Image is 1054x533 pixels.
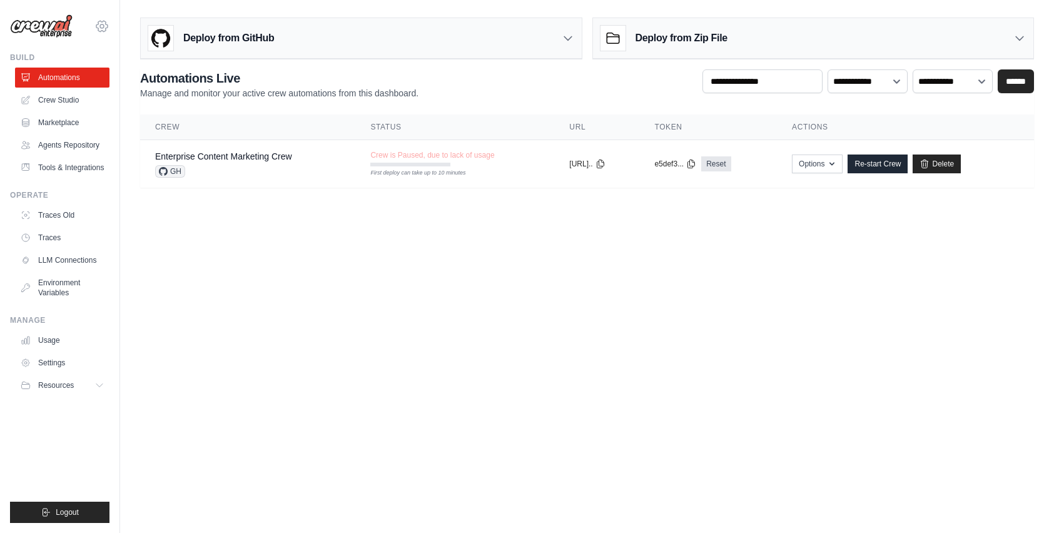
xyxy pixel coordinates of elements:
div: Operate [10,190,109,200]
span: Resources [38,380,74,390]
a: Tools & Integrations [15,158,109,178]
span: Crew is Paused, due to lack of usage [370,150,494,160]
th: Status [355,114,554,140]
iframe: Chat Widget [991,473,1054,533]
a: Crew Studio [15,90,109,110]
div: Build [10,53,109,63]
div: Manage [10,315,109,325]
th: Actions [777,114,1034,140]
a: Usage [15,330,109,350]
h2: Automations Live [140,69,418,87]
img: Logo [10,14,73,38]
th: Token [639,114,777,140]
a: Marketplace [15,113,109,133]
h3: Deploy from Zip File [636,31,727,46]
button: Resources [15,375,109,395]
h3: Deploy from GitHub [183,31,274,46]
a: Re-start Crew [848,155,908,173]
a: Automations [15,68,109,88]
p: Manage and monitor your active crew automations from this dashboard. [140,87,418,99]
span: Logout [56,507,79,517]
th: URL [554,114,639,140]
a: Traces [15,228,109,248]
a: Agents Repository [15,135,109,155]
button: Logout [10,502,109,523]
a: Reset [701,156,731,171]
a: Environment Variables [15,273,109,303]
div: First deploy can take up to 10 minutes [370,169,450,178]
button: e5def3... [654,159,696,169]
a: Enterprise Content Marketing Crew [155,151,292,161]
a: LLM Connections [15,250,109,270]
a: Delete [913,155,961,173]
button: Options [792,155,843,173]
a: Traces Old [15,205,109,225]
a: Settings [15,353,109,373]
img: GitHub Logo [148,26,173,51]
span: GH [155,165,185,178]
th: Crew [140,114,355,140]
